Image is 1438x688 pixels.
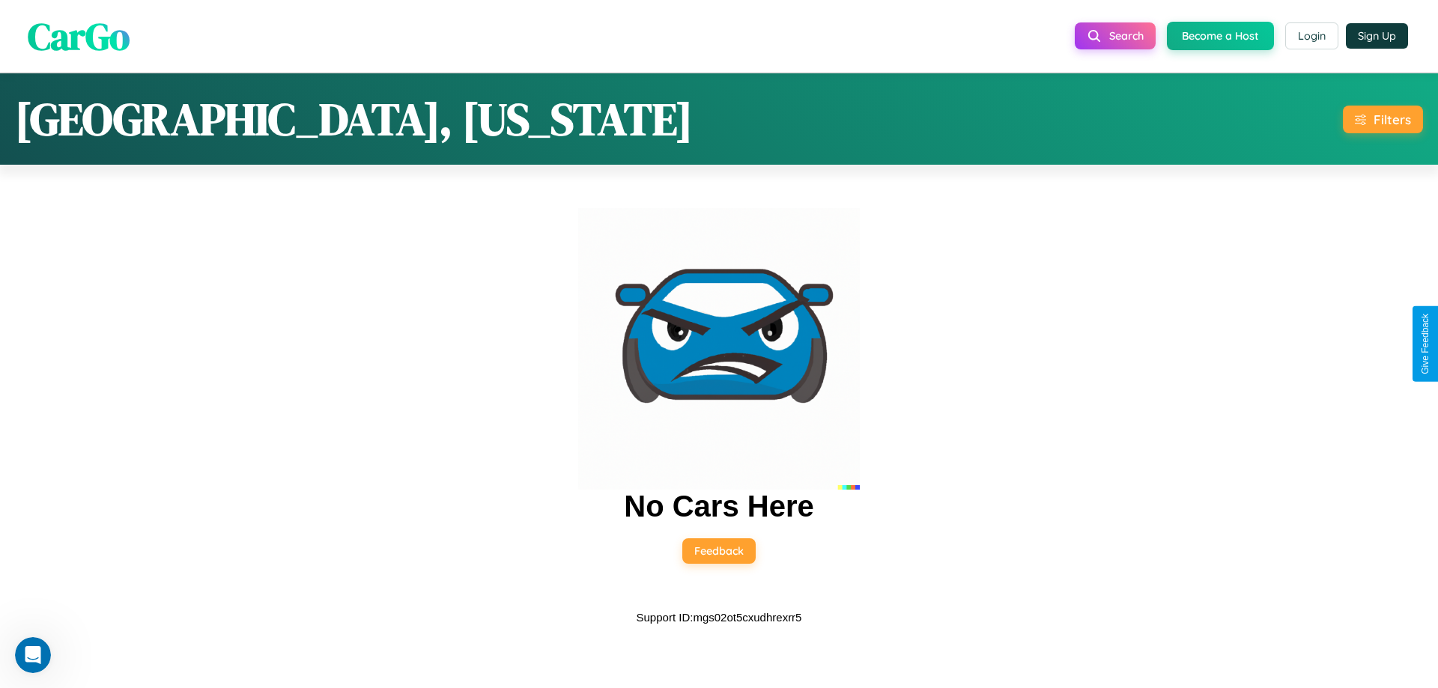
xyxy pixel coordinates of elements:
button: Filters [1343,106,1423,133]
div: Filters [1374,112,1411,127]
span: CarGo [28,10,130,61]
button: Search [1075,22,1156,49]
h1: [GEOGRAPHIC_DATA], [US_STATE] [15,88,693,150]
div: Give Feedback [1420,314,1431,374]
button: Become a Host [1167,22,1274,50]
h2: No Cars Here [624,490,813,523]
p: Support ID: mgs02ot5cxudhrexrr5 [637,607,802,627]
button: Feedback [682,538,756,564]
img: car [578,208,860,490]
span: Search [1109,29,1144,43]
iframe: Intercom live chat [15,637,51,673]
button: Login [1285,22,1338,49]
button: Sign Up [1346,23,1408,49]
